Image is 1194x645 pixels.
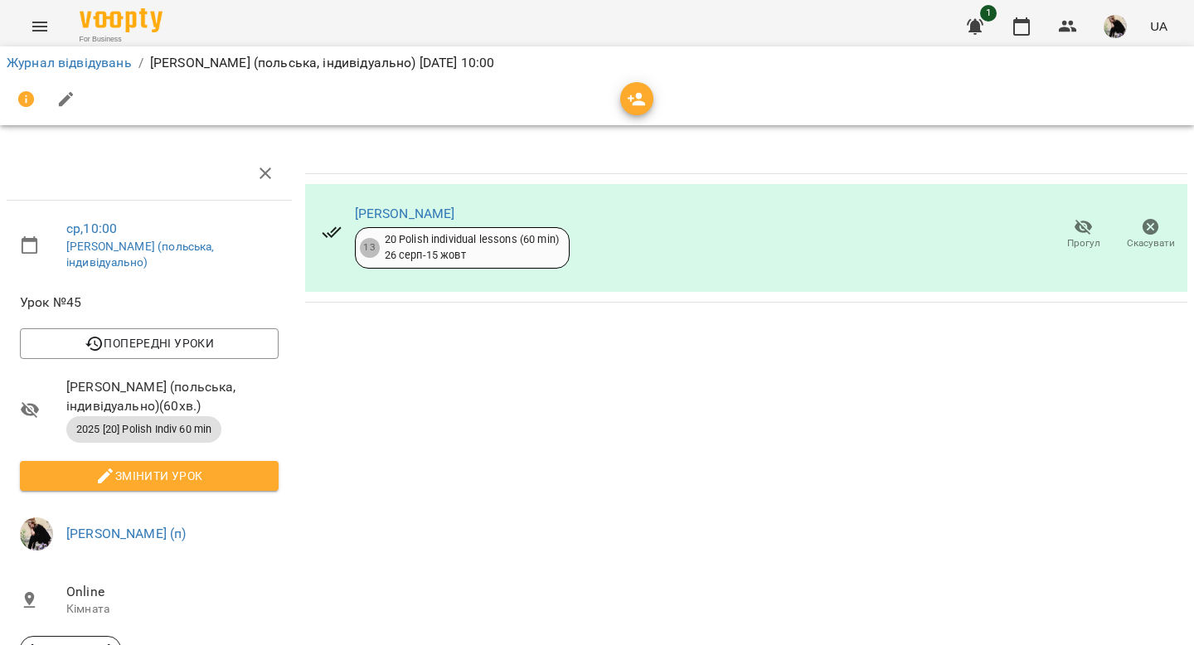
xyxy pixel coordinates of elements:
span: 1 [980,5,997,22]
p: Кімната [66,601,279,618]
a: [PERSON_NAME] [355,206,455,221]
a: ср , 10:00 [66,221,117,236]
button: Скасувати [1117,211,1184,258]
span: Урок №45 [20,293,279,313]
span: Скасувати [1127,236,1175,250]
a: Журнал відвідувань [7,55,132,70]
button: UA [1143,11,1174,41]
img: 0c6ed0329b7ca94bd5cec2515854a76a.JPG [20,517,53,550]
div: 13 [360,238,380,258]
li: / [138,53,143,73]
span: Прогул [1067,236,1100,250]
nav: breadcrumb [7,53,1187,73]
img: Voopty Logo [80,8,163,32]
button: Прогул [1050,211,1117,258]
a: [PERSON_NAME] (польська, індивідуально) [66,240,215,269]
span: Змінити урок [33,466,265,486]
a: [PERSON_NAME] (п) [66,526,187,541]
span: UA [1150,17,1167,35]
button: Змінити урок [20,461,279,491]
span: 2025 [20] Polish Indiv 60 min [66,422,221,437]
span: Попередні уроки [33,333,265,353]
span: Online [66,582,279,602]
div: 20 Polish individual lessons (60 min) 26 серп - 15 жовт [385,232,559,263]
span: For Business [80,34,163,45]
span: [PERSON_NAME] (польська, індивідуально) ( 60 хв. ) [66,377,279,416]
button: Menu [20,7,60,46]
button: Попередні уроки [20,328,279,358]
p: [PERSON_NAME] (польська, індивідуально) [DATE] 10:00 [150,53,495,73]
img: 0c6ed0329b7ca94bd5cec2515854a76a.JPG [1104,15,1127,38]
